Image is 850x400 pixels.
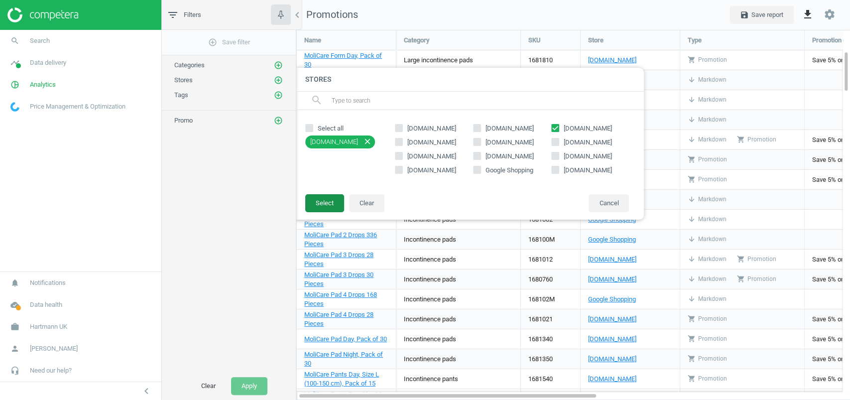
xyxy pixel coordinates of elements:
[30,36,50,45] span: Search
[140,385,152,397] i: chevron_left
[274,116,283,125] i: add_circle_outline
[295,68,644,91] h4: Stores
[5,273,24,292] i: notifications
[291,9,303,21] i: chevron_left
[174,76,193,84] span: Stores
[274,61,283,70] i: add_circle_outline
[30,344,78,353] span: [PERSON_NAME]
[30,80,56,89] span: Analytics
[273,75,283,85] button: add_circle_outline
[167,9,179,21] i: filter_list
[5,339,24,358] i: person
[273,116,283,126] button: add_circle_outline
[191,377,226,395] button: Clear
[208,38,250,47] span: Save filter
[274,76,283,85] i: add_circle_outline
[5,31,24,50] i: search
[10,102,19,112] img: wGWNvw8QSZomAAAAABJRU5ErkJggg==
[274,91,283,100] i: add_circle_outline
[30,366,72,375] span: Need our help?
[7,7,78,22] img: ajHJNr6hYgQAAAAASUVORK5CYII=
[5,361,24,380] i: headset_mic
[30,278,66,287] span: Notifications
[174,117,193,124] span: Promo
[30,322,67,331] span: Hartmann UK
[30,58,66,67] span: Data delivery
[231,377,267,395] button: Apply
[273,90,283,100] button: add_circle_outline
[174,61,205,69] span: Categories
[184,10,201,19] span: Filters
[30,300,62,309] span: Data health
[208,38,217,47] i: add_circle_outline
[273,60,283,70] button: add_circle_outline
[5,295,24,314] i: cloud_done
[134,385,159,398] button: chevron_left
[30,102,125,111] span: Price Management & Optimization
[174,91,188,99] span: Tags
[5,53,24,72] i: timeline
[5,317,24,336] i: work
[5,75,24,94] i: pie_chart_outlined
[162,32,296,52] button: add_circle_outlineSave filter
